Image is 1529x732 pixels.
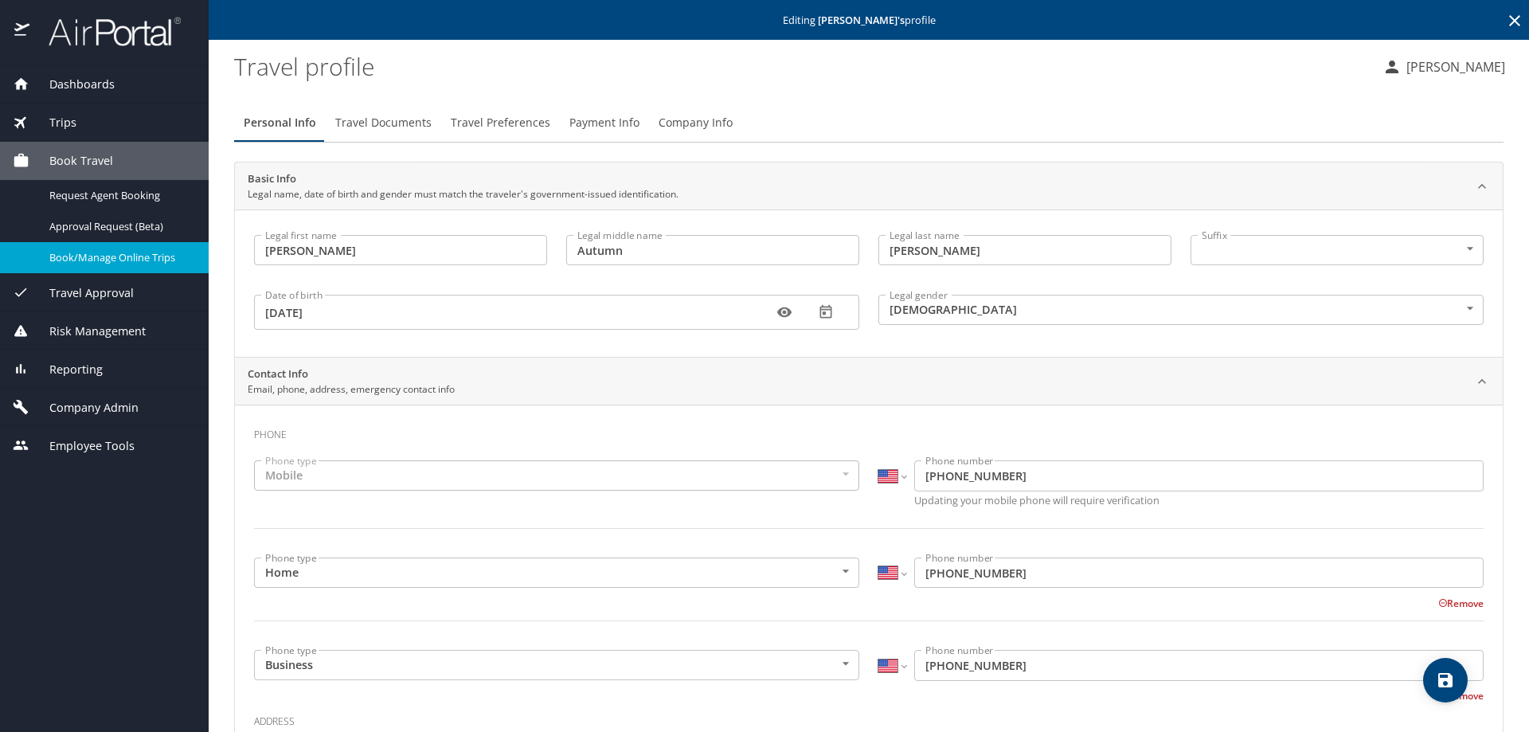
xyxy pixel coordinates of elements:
span: Travel Approval [29,284,134,302]
p: Legal name, date of birth and gender must match the traveler's government-issued identification. [248,187,678,202]
div: Basic InfoLegal name, date of birth and gender must match the traveler's government-issued identi... [235,209,1503,357]
span: Book Travel [29,152,113,170]
strong: [PERSON_NAME] 's [818,13,905,27]
span: Reporting [29,361,103,378]
img: airportal-logo.png [31,16,181,47]
span: Travel Documents [335,113,432,133]
button: [PERSON_NAME] [1376,53,1511,81]
input: MM/DD/YYYY [265,297,767,327]
h2: Contact Info [248,366,455,382]
p: [PERSON_NAME] [1402,57,1505,76]
div: Contact InfoEmail, phone, address, emergency contact info [235,358,1503,405]
button: save [1423,658,1468,703]
div: Home [254,558,859,588]
div: [DEMOGRAPHIC_DATA] [878,295,1484,325]
div: Mobile [254,460,859,491]
button: Remove [1438,597,1484,610]
span: Payment Info [569,113,639,133]
span: Risk Management [29,323,146,340]
img: icon-airportal.png [14,16,31,47]
span: Book/Manage Online Trips [49,250,190,265]
span: Personal Info [244,113,316,133]
span: Approval Request (Beta) [49,219,190,234]
span: Travel Preferences [451,113,550,133]
h3: Address [254,704,1484,731]
span: Request Agent Booking [49,188,190,203]
p: Updating your mobile phone will require verification [914,495,1484,506]
span: Trips [29,114,76,131]
span: Employee Tools [29,437,135,455]
p: Email, phone, address, emergency contact info [248,382,455,397]
div: Basic InfoLegal name, date of birth and gender must match the traveler's government-issued identi... [235,162,1503,210]
span: Company Info [659,113,733,133]
h3: Phone [254,417,1484,444]
span: Company Admin [29,399,139,417]
div: ​ [1191,235,1484,265]
span: Dashboards [29,76,115,93]
h1: Travel profile [234,41,1370,91]
p: Editing profile [213,15,1524,25]
div: Business [254,650,859,680]
h2: Basic Info [248,171,678,187]
div: Profile [234,104,1504,142]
